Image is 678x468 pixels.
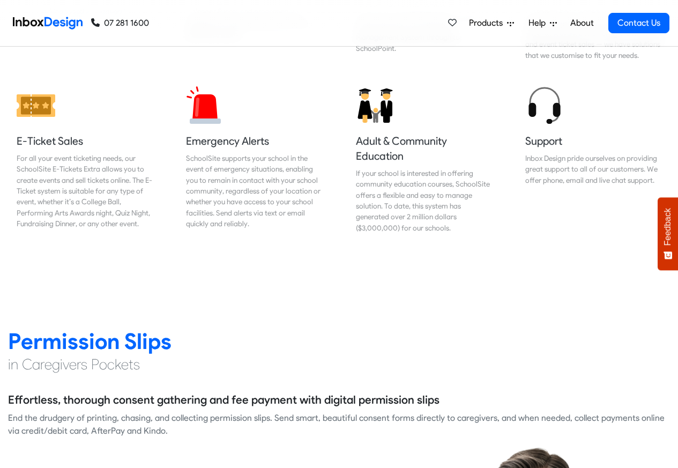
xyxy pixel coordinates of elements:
[524,12,561,34] a: Help
[567,12,597,34] a: About
[525,86,564,125] img: 2022_01_12_icon_headset.svg
[528,17,550,29] span: Help
[465,12,518,34] a: Products
[8,328,670,355] h2: Permission Slips
[186,153,322,229] div: SchoolSite supports your school in the event of emergency situations, enabling you to remain in c...
[91,17,149,29] a: 07 281 1600
[663,208,673,246] span: Feedback
[525,133,661,148] h5: Support
[356,168,492,233] div: If your school is interested in offering community education courses, SchoolSite offers a flexibl...
[8,78,161,242] a: E-Ticket Sales For all your event ticketing needs, our SchoolSite E-Tickets Extra allows you to c...
[17,86,55,125] img: 2022_01_12_icon_ticket.svg
[525,153,661,185] div: Inbox Design pride ourselves on providing great support to all of our customers. We offer phone, ...
[658,197,678,270] button: Feedback - Show survey
[8,412,670,437] div: End the drudgery of printing, chasing, and collecting permission slips. Send smart, beautiful con...
[356,133,492,164] h5: Adult & Community Education
[17,153,153,229] div: For all your event ticketing needs, our SchoolSite E-Tickets Extra allows you to create events an...
[469,17,507,29] span: Products
[17,133,153,148] h5: E-Ticket Sales
[517,78,670,242] a: Support Inbox Design pride ourselves on providing great support to all of our customers. We offer...
[177,78,331,242] a: Emergency Alerts SchoolSite supports your school in the event of emergency situations, enabling y...
[8,392,439,408] h5: Effortless, thorough consent gathering and fee payment with digital permission slips
[356,86,394,125] img: 2022_01_12_icon_adult_education.svg
[186,86,225,125] img: 2022_01_12_icon_siren.svg
[186,133,322,148] h5: Emergency Alerts
[8,355,670,374] h4: in Caregivers Pockets
[608,13,669,33] a: Contact Us
[347,78,501,242] a: Adult & Community Education If your school is interested in offering community education courses,...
